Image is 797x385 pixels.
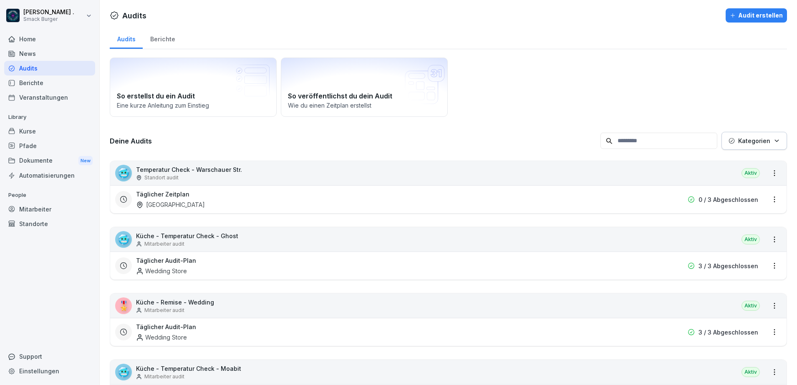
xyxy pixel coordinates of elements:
[742,367,760,377] div: Aktiv
[23,16,74,22] p: Smack Burger
[115,165,132,181] div: 🥶
[136,267,187,275] div: Wedding Store
[4,124,95,138] a: Kurse
[4,153,95,169] a: DokumenteNew
[136,333,187,342] div: Wedding Store
[136,364,241,373] p: Küche - Temperatur Check - Moabit
[4,202,95,216] a: Mitarbeiter
[4,168,95,183] a: Automatisierungen
[110,136,596,146] h3: Deine Audits
[115,364,132,380] div: 🥶
[136,256,196,265] h3: Täglicher Audit-Plan
[4,61,95,75] a: Audits
[699,262,758,270] p: 3 / 3 Abgeschlossen
[4,111,95,124] p: Library
[4,349,95,364] div: Support
[738,136,770,145] p: Kategorien
[4,46,95,61] a: News
[4,75,95,90] a: Berichte
[110,58,277,117] a: So erstellst du ein AuditEine kurze Anleitung zum Einstieg
[4,364,95,378] a: Einstellungen
[742,168,760,178] div: Aktiv
[110,28,143,49] a: Audits
[144,240,184,248] p: Mitarbeiter audit
[699,195,758,204] p: 0 / 3 Abgeschlossen
[721,132,787,150] button: Kategorien
[115,297,132,314] div: 🎖️
[4,189,95,202] p: People
[115,231,132,248] div: 🥶
[4,32,95,46] a: Home
[4,90,95,105] a: Veranstaltungen
[136,200,205,209] div: [GEOGRAPHIC_DATA]
[136,232,238,240] p: Küche - Temperatur Check - Ghost
[4,216,95,231] a: Standorte
[4,153,95,169] div: Dokumente
[730,11,783,20] div: Audit erstellen
[742,301,760,311] div: Aktiv
[122,10,146,21] h1: Audits
[144,307,184,314] p: Mitarbeiter audit
[288,91,441,101] h2: So veröffentlichst du dein Audit
[281,58,448,117] a: So veröffentlichst du dein AuditWie du einen Zeitplan erstellst
[699,328,758,337] p: 3 / 3 Abgeschlossen
[78,156,93,166] div: New
[136,298,214,307] p: Küche - Remise - Wedding
[288,101,441,110] p: Wie du einen Zeitplan erstellst
[144,373,184,380] p: Mitarbeiter audit
[144,174,179,181] p: Standort audit
[117,101,270,110] p: Eine kurze Anleitung zum Einstieg
[726,8,787,23] button: Audit erstellen
[23,9,74,16] p: [PERSON_NAME] .
[136,165,242,174] p: Temperatur Check - Warschauer Str.
[117,91,270,101] h2: So erstellst du ein Audit
[4,138,95,153] a: Pfade
[742,234,760,244] div: Aktiv
[136,190,189,199] h3: Täglicher Zeitplan
[136,322,196,331] h3: Täglicher Audit-Plan
[143,28,182,49] a: Berichte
